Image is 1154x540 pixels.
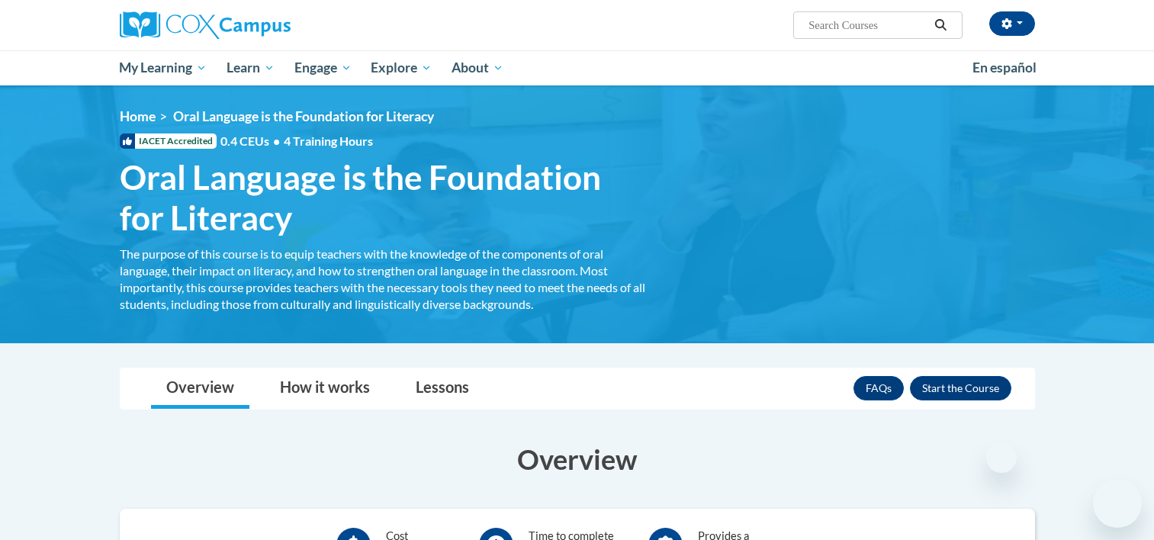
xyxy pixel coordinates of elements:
[986,442,1017,473] iframe: Close message
[989,11,1035,36] button: Account Settings
[273,133,280,148] span: •
[442,50,513,85] a: About
[217,50,284,85] a: Learn
[294,59,352,77] span: Engage
[120,133,217,149] span: IACET Accredited
[120,440,1035,478] h3: Overview
[400,368,484,409] a: Lessons
[284,50,362,85] a: Engage
[151,368,249,409] a: Overview
[120,246,646,313] div: The purpose of this course is to equip teachers with the knowledge of the components of oral lang...
[97,50,1058,85] div: Main menu
[371,59,432,77] span: Explore
[110,50,217,85] a: My Learning
[120,108,156,124] a: Home
[120,157,646,238] span: Oral Language is the Foundation for Literacy
[284,133,373,148] span: 4 Training Hours
[361,50,442,85] a: Explore
[929,16,952,34] button: Search
[452,59,503,77] span: About
[227,59,275,77] span: Learn
[972,59,1037,76] span: En español
[1093,479,1142,528] iframe: Button to launch messaging window
[119,59,207,77] span: My Learning
[220,133,373,149] span: 0.4 CEUs
[807,16,929,34] input: Search Courses
[963,52,1046,84] a: En español
[120,11,291,39] img: Cox Campus
[173,108,434,124] span: Oral Language is the Foundation for Literacy
[120,11,410,39] a: Cox Campus
[853,376,904,400] a: FAQs
[910,376,1011,400] button: Enroll
[265,368,385,409] a: How it works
